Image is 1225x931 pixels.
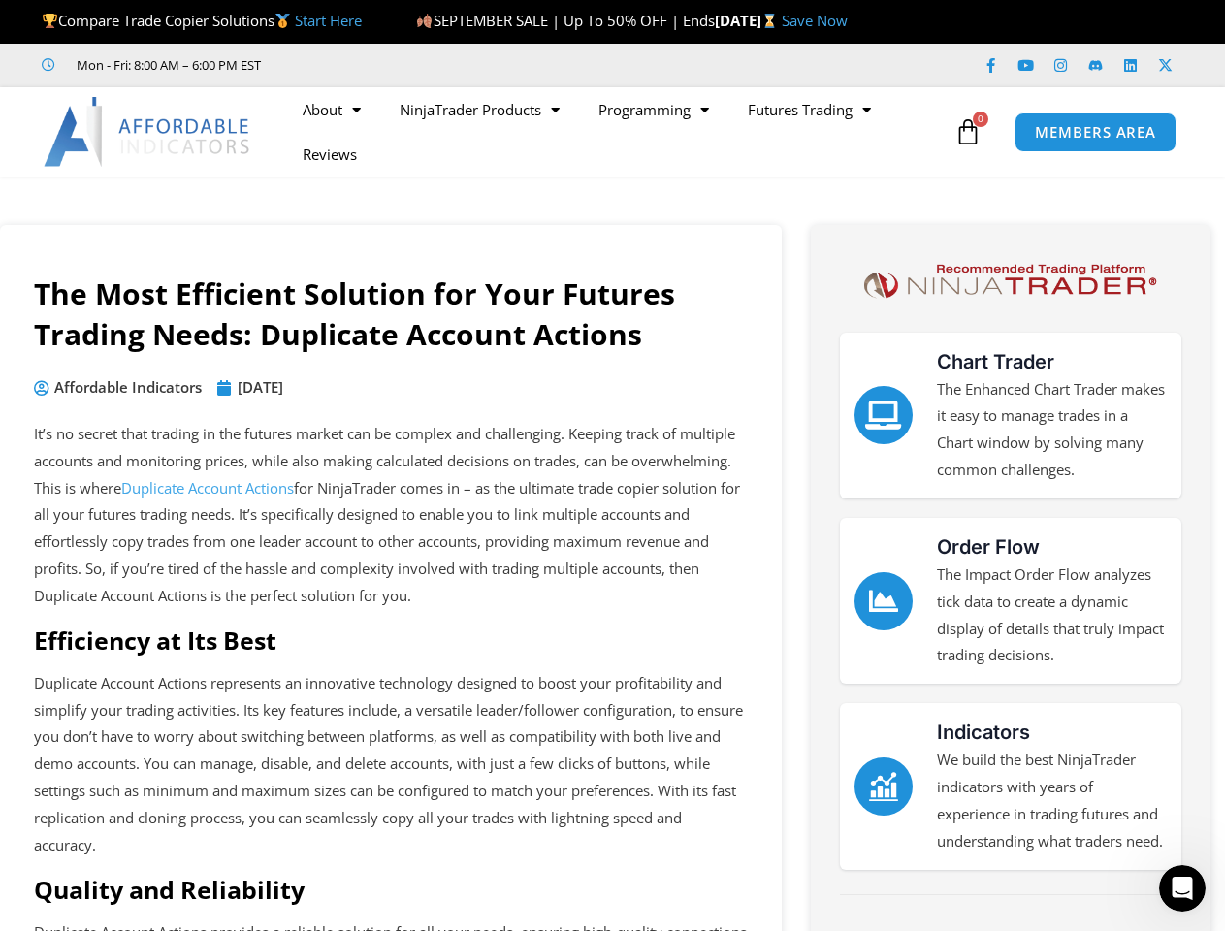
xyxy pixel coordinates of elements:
[238,377,283,397] time: [DATE]
[937,562,1167,669] p: The Impact Order Flow analyzes tick data to create a dynamic display of details that truly impact...
[380,87,579,132] a: NinjaTrader Products
[782,11,848,30] a: Save Now
[49,374,202,401] span: Affordable Indicators
[42,11,362,30] span: Compare Trade Copier Solutions
[34,875,748,904] h4: Quality and Reliability
[417,14,432,28] img: 🍂
[43,14,57,28] img: 🏆
[1035,125,1156,140] span: MEMBERS AREA
[283,132,376,177] a: Reviews
[856,259,1164,304] img: NinjaTrader Logo | Affordable Indicators – NinjaTrader
[728,87,890,132] a: Futures Trading
[937,747,1167,854] p: We build the best NinjaTrader indicators with years of experience in trading futures and understa...
[937,376,1167,484] p: The Enhanced Chart Trader makes it easy to manage trades in a Chart window by solving many common...
[295,11,362,30] a: Start Here
[34,273,748,355] h1: The Most Efficient Solution for Your Futures Trading Needs: Duplicate Account Actions
[34,670,748,859] p: Duplicate Account Actions represents an innovative technology designed to boost your profitabilit...
[715,11,782,30] strong: [DATE]
[925,104,1011,160] a: 0
[854,386,913,444] a: Chart Trader
[973,112,988,127] span: 0
[854,757,913,816] a: Indicators
[34,421,748,610] p: It’s no secret that trading in the futures market can be complex and challenging. Keeping track o...
[1159,865,1206,912] iframe: Intercom live chat
[288,55,579,75] iframe: Customer reviews powered by Trustpilot
[937,721,1030,744] a: Indicators
[937,535,1040,559] a: Order Flow
[854,572,913,630] a: Order Flow
[1015,112,1177,152] a: MEMBERS AREA
[72,53,261,77] span: Mon - Fri: 8:00 AM – 6:00 PM EST
[416,11,714,30] span: SEPTEMBER SALE | Up To 50% OFF | Ends
[44,97,252,167] img: LogoAI | Affordable Indicators – NinjaTrader
[579,87,728,132] a: Programming
[34,626,748,655] h4: Efficiency at Its Best
[937,350,1054,373] a: Chart Trader
[762,14,777,28] img: ⌛
[283,87,950,177] nav: Menu
[283,87,380,132] a: About
[275,14,290,28] img: 🥇
[121,478,294,498] a: Duplicate Account Actions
